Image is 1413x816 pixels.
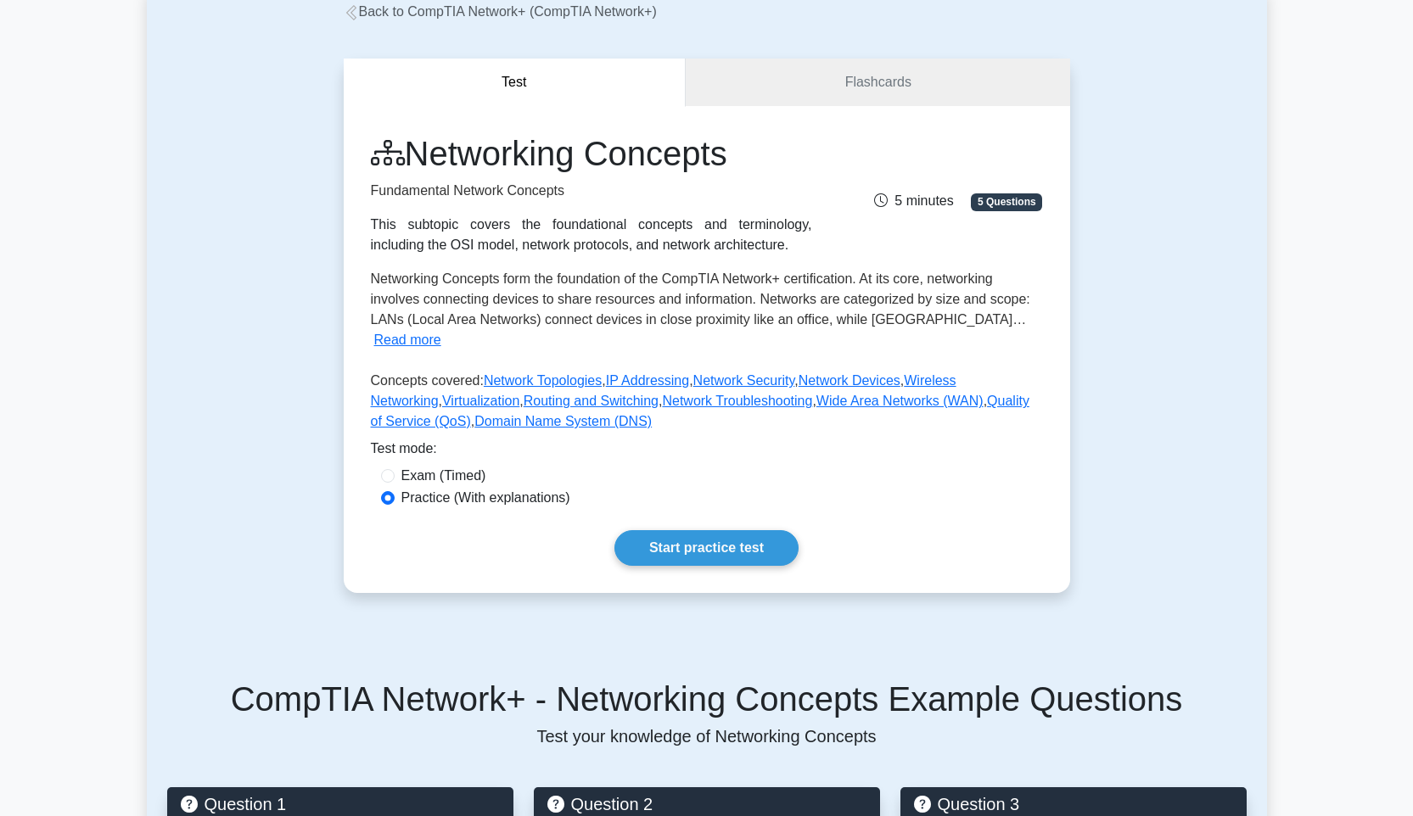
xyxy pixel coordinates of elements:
[167,726,1247,746] p: Test your knowledge of Networking Concepts
[874,193,953,208] span: 5 minutes
[686,59,1069,107] a: Flashcards
[371,271,1030,327] span: Networking Concepts form the foundation of the CompTIA Network+ certification. At its core, netwo...
[344,59,687,107] button: Test
[971,193,1042,210] span: 5 Questions
[547,794,866,814] h5: Question 2
[524,394,659,408] a: Routing and Switching
[662,394,812,408] a: Network Troubleshooting
[167,679,1247,719] h5: CompTIA Network+ - Networking Concepts Example Questions
[371,215,812,255] div: This subtopic covers the foundational concepts and terminology, including the OSI model, network ...
[344,4,657,19] a: Back to CompTIA Network+ (CompTIA Network+)
[914,794,1233,814] h5: Question 3
[799,373,900,388] a: Network Devices
[401,466,486,486] label: Exam (Timed)
[371,439,1043,466] div: Test mode:
[606,373,689,388] a: IP Addressing
[371,181,812,201] p: Fundamental Network Concepts
[442,394,519,408] a: Virtualization
[371,371,1043,439] p: Concepts covered: , , , , , , , , , ,
[614,530,799,566] a: Start practice test
[401,488,570,508] label: Practice (With explanations)
[374,330,441,350] button: Read more
[484,373,602,388] a: Network Topologies
[816,394,984,408] a: Wide Area Networks (WAN)
[474,414,652,428] a: Domain Name System (DNS)
[371,133,812,174] h1: Networking Concepts
[181,794,500,814] h5: Question 1
[693,373,795,388] a: Network Security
